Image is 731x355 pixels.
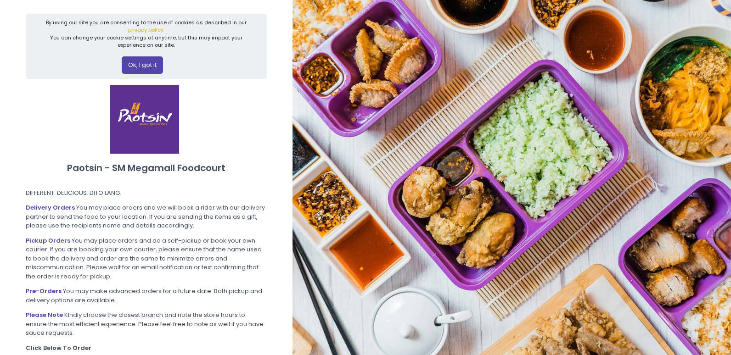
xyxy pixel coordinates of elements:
[26,203,267,230] div: You may place orders and we will book a rider with our delivery partner to send the food to your ...
[122,56,163,74] button: Ok, I got it
[26,236,267,281] div: You may place orders and do a self-pickup or book your own courier. If you are booking your own c...
[26,154,267,183] div: Paotsin - SM Megamall Foodcourt
[26,287,62,295] b: Pre-Orders
[26,189,267,198] div: DIFFERENT. DELICIOUS. DITO LANG.
[128,26,164,33] a: privacy policy.
[26,287,267,305] div: You may make advanced orders for a future date. Both pickup and delivery options are available.
[26,311,267,338] div: KIndly choose the closest branch and note the store hours to ensure the most efficient experience...
[110,85,179,154] img: Paotsin Asian Specialties
[26,236,70,245] b: Pickup Orders
[26,344,267,353] div: Click Below To Order
[26,203,75,212] b: Delivery Orders
[41,19,252,49] div: By using our site you are consenting to the use of cookies as described in our You can change you...
[26,311,63,319] b: Please Note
